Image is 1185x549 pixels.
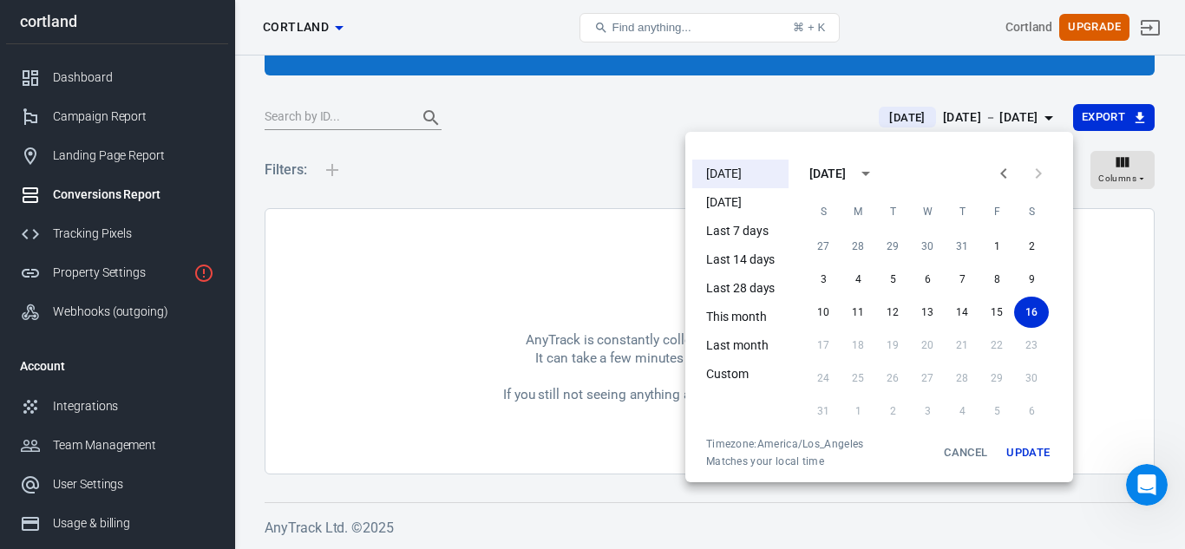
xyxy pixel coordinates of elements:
button: 12 [875,297,910,328]
li: Last 28 days [692,274,789,303]
button: 14 [945,297,979,328]
button: 31 [945,231,979,262]
button: 11 [841,297,875,328]
button: 15 [979,297,1014,328]
span: Tuesday [877,194,908,229]
button: Cancel [938,437,993,468]
button: 13 [910,297,945,328]
button: 1 [979,231,1014,262]
span: Sunday [808,194,839,229]
button: 4 [841,264,875,295]
span: Matches your local time [706,454,863,468]
button: 5 [875,264,910,295]
button: 10 [806,297,841,328]
button: 3 [806,264,841,295]
li: [DATE] [692,160,789,188]
button: 7 [945,264,979,295]
button: 28 [841,231,875,262]
span: Thursday [946,194,978,229]
li: Last 7 days [692,217,789,245]
span: Monday [842,194,874,229]
span: Saturday [1016,194,1047,229]
li: Last 14 days [692,245,789,274]
li: Last month [692,331,789,360]
button: 2 [1014,231,1049,262]
button: 9 [1014,264,1049,295]
button: 16 [1014,297,1049,328]
span: Wednesday [912,194,943,229]
button: Previous month [986,156,1021,191]
div: [DATE] [809,165,846,183]
button: 30 [910,231,945,262]
li: This month [692,303,789,331]
button: 27 [806,231,841,262]
button: 8 [979,264,1014,295]
li: [DATE] [692,188,789,217]
button: Update [1000,437,1056,468]
span: Friday [981,194,1012,229]
button: 6 [910,264,945,295]
iframe: Intercom live chat [1126,464,1168,506]
div: Timezone: America/Los_Angeles [706,437,863,451]
button: calendar view is open, switch to year view [851,159,881,188]
li: Custom [692,360,789,389]
button: 29 [875,231,910,262]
